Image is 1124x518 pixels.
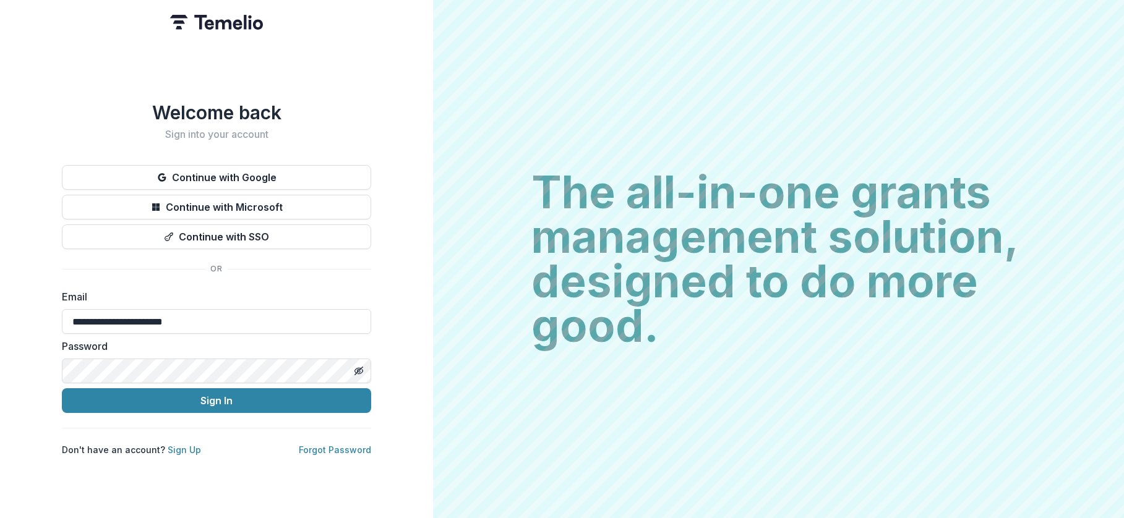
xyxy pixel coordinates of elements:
[62,224,371,249] button: Continue with SSO
[349,361,369,381] button: Toggle password visibility
[62,195,371,219] button: Continue with Microsoft
[62,129,371,140] h2: Sign into your account
[168,444,201,455] a: Sign Up
[62,388,371,413] button: Sign In
[170,15,263,30] img: Temelio
[62,165,371,190] button: Continue with Google
[62,289,364,304] label: Email
[62,101,371,124] h1: Welcome back
[299,444,371,455] a: Forgot Password
[62,443,201,456] p: Don't have an account?
[62,339,364,354] label: Password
